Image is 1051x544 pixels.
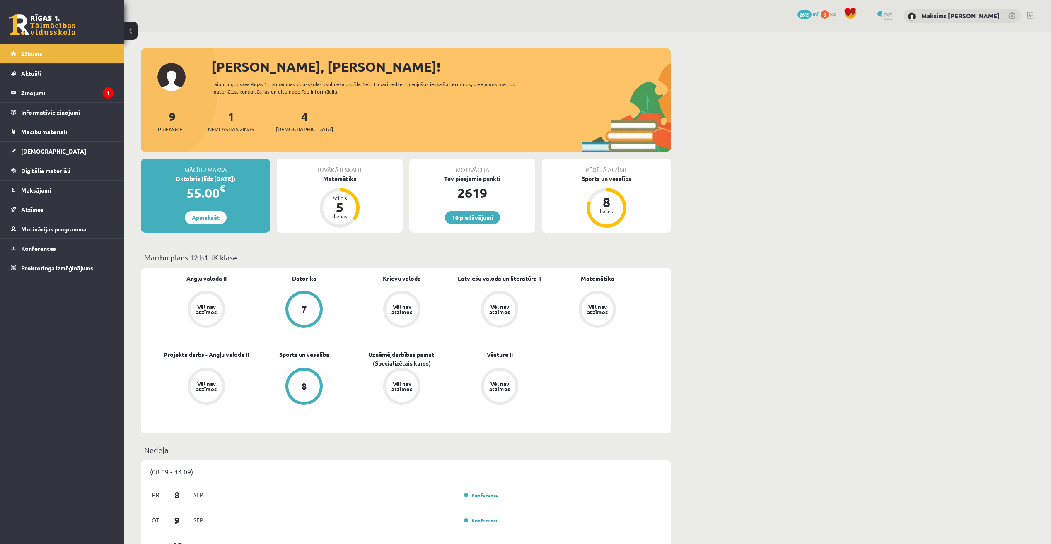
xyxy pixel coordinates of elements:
[451,368,548,407] a: Vēl nav atzīmes
[821,10,840,17] a: 0 xp
[21,225,87,233] span: Motivācijas programma
[458,274,541,283] a: Latviešu valoda un literatūra II
[488,304,511,315] div: Vēl nav atzīmes
[157,291,255,330] a: Vēl nav atzīmes
[103,87,114,99] i: 1
[383,274,421,283] a: Krievu valoda
[164,513,190,527] span: 9
[9,14,75,35] a: Rīgas 1. Tālmācības vidusskola
[255,368,353,407] a: 8
[353,291,451,330] a: Vēl nav atzīmes
[158,125,186,133] span: Priekšmeti
[390,304,413,315] div: Vēl nav atzīmes
[908,12,916,21] img: Maksims Mihails Blizņuks
[141,460,671,483] div: (08.09 - 14.09)
[409,159,535,174] div: Motivācija
[11,122,114,141] a: Mācību materiāli
[208,109,254,133] a: 1Neizlasītās ziņas
[302,305,307,314] div: 7
[464,517,499,524] a: Konference
[21,83,114,102] legend: Ziņojumi
[147,514,164,527] span: Ot
[21,264,93,272] span: Proktoringa izmēģinājums
[594,209,619,214] div: balles
[211,57,671,77] div: [PERSON_NAME], [PERSON_NAME]!
[164,488,190,502] span: 8
[158,109,186,133] a: 9Priekšmeti
[11,200,114,219] a: Atzīmes
[581,274,614,283] a: Matemātika
[208,125,254,133] span: Neizlasītās ziņas
[190,514,207,527] span: Sep
[220,182,225,194] span: €
[327,214,352,219] div: dienas
[21,206,43,213] span: Atzīmes
[487,350,513,359] a: Vēsture II
[353,368,451,407] a: Vēl nav atzīmes
[488,381,511,392] div: Vēl nav atzīmes
[255,291,353,330] a: 7
[11,161,114,180] a: Digitālie materiāli
[797,10,819,17] a: 2619 mP
[11,181,114,200] a: Maksājumi
[353,350,451,368] a: Uzņēmējdarbības pamati (Specializētais kurss)
[279,350,329,359] a: Sports un veselība
[141,174,270,183] div: Oktobris (līdz [DATE])
[277,159,403,174] div: Tuvākā ieskaite
[21,181,114,200] legend: Maksājumi
[11,103,114,122] a: Informatīvie ziņojumi
[185,211,227,224] a: Apmaksāt
[157,368,255,407] a: Vēl nav atzīmes
[594,195,619,209] div: 8
[11,64,114,83] a: Aktuāli
[327,195,352,200] div: Atlicis
[276,125,333,133] span: [DEMOGRAPHIC_DATA]
[11,258,114,277] a: Proktoringa izmēģinājums
[797,10,812,19] span: 2619
[277,174,403,183] div: Matemātika
[21,128,67,135] span: Mācību materiāli
[141,159,270,174] div: Mācību maksa
[409,174,535,183] div: Tev pieejamie punkti
[542,159,671,174] div: Pēdējā atzīme
[147,489,164,501] span: Pr
[921,12,1000,20] a: Maksims [PERSON_NAME]
[21,167,70,174] span: Digitālie materiāli
[144,444,668,455] p: Nedēļa
[11,83,114,102] a: Ziņojumi1
[141,183,270,203] div: 55.00
[195,381,218,392] div: Vēl nav atzīmes
[542,174,671,183] div: Sports un veselība
[327,200,352,214] div: 5
[11,239,114,258] a: Konferences
[409,183,535,203] div: 2619
[548,291,646,330] a: Vēl nav atzīmes
[276,109,333,133] a: 4[DEMOGRAPHIC_DATA]
[21,70,41,77] span: Aktuāli
[164,350,249,359] a: Projekta darbs - Angļu valoda II
[542,174,671,229] a: Sports un veselība 8 balles
[144,252,668,263] p: Mācību plāns 12.b1 JK klase
[212,80,530,95] div: Laipni lūgts savā Rīgas 1. Tālmācības vidusskolas skolnieka profilā. Šeit Tu vari redzēt tuvojošo...
[21,50,42,58] span: Sākums
[186,274,227,283] a: Angļu valoda II
[445,211,500,224] a: 10 piedāvājumi
[586,304,609,315] div: Vēl nav atzīmes
[11,219,114,238] a: Motivācijas programma
[451,291,548,330] a: Vēl nav atzīmes
[190,489,207,501] span: Sep
[813,10,819,17] span: mP
[11,44,114,63] a: Sākums
[277,174,403,229] a: Matemātika Atlicis 5 dienas
[292,274,317,283] a: Datorika
[11,142,114,161] a: [DEMOGRAPHIC_DATA]
[390,381,413,392] div: Vēl nav atzīmes
[21,147,86,155] span: [DEMOGRAPHIC_DATA]
[830,10,836,17] span: xp
[302,382,307,391] div: 8
[21,103,114,122] legend: Informatīvie ziņojumi
[464,492,499,498] a: Konference
[821,10,829,19] span: 0
[21,245,56,252] span: Konferences
[195,304,218,315] div: Vēl nav atzīmes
